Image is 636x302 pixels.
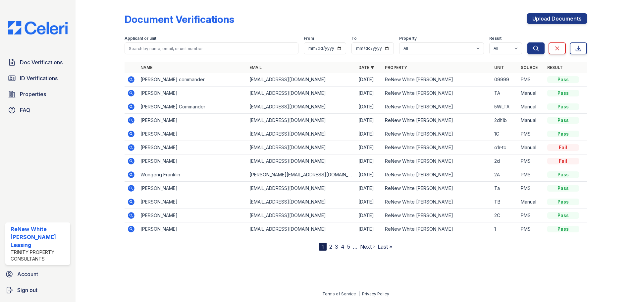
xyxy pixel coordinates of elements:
[356,73,382,87] td: [DATE]
[347,243,350,250] a: 5
[11,249,68,262] div: Trinity Property Consultants
[335,243,338,250] a: 3
[494,65,504,70] a: Unit
[319,243,327,251] div: 1
[304,36,314,41] label: From
[518,222,545,236] td: PMS
[138,168,247,182] td: Wungeng Franklin
[356,141,382,154] td: [DATE]
[547,103,579,110] div: Pass
[518,127,545,141] td: PMS
[249,65,262,70] a: Email
[492,182,518,195] td: Ta
[247,168,356,182] td: [PERSON_NAME][EMAIL_ADDRESS][DOMAIN_NAME]
[382,127,491,141] td: ReNew White [PERSON_NAME]
[518,182,545,195] td: PMS
[518,114,545,127] td: Manual
[492,168,518,182] td: 2A
[358,291,360,296] div: |
[356,87,382,100] td: [DATE]
[138,195,247,209] td: [PERSON_NAME]
[247,87,356,100] td: [EMAIL_ADDRESS][DOMAIN_NAME]
[356,209,382,222] td: [DATE]
[247,127,356,141] td: [EMAIL_ADDRESS][DOMAIN_NAME]
[382,209,491,222] td: ReNew White [PERSON_NAME]
[247,195,356,209] td: [EMAIL_ADDRESS][DOMAIN_NAME]
[138,114,247,127] td: [PERSON_NAME]
[518,154,545,168] td: PMS
[138,141,247,154] td: [PERSON_NAME]
[547,131,579,137] div: Pass
[382,87,491,100] td: ReNew White [PERSON_NAME]
[382,141,491,154] td: ReNew White [PERSON_NAME]
[125,36,156,41] label: Applicant or unit
[492,209,518,222] td: 2C
[382,168,491,182] td: ReNew White [PERSON_NAME]
[547,171,579,178] div: Pass
[353,243,357,251] span: …
[138,209,247,222] td: [PERSON_NAME]
[547,199,579,205] div: Pass
[20,90,46,98] span: Properties
[382,73,491,87] td: ReNew White [PERSON_NAME]
[351,36,357,41] label: To
[547,158,579,164] div: Fail
[3,283,73,297] a: Sign out
[382,100,491,114] td: ReNew White [PERSON_NAME]
[492,127,518,141] td: 1C
[247,209,356,222] td: [EMAIL_ADDRESS][DOMAIN_NAME]
[3,21,73,34] img: CE_Logo_Blue-a8612792a0a2168367f1c8372b55b34899dd931a85d93a1a3d3e32e68fde9ad4.png
[492,195,518,209] td: TB
[247,182,356,195] td: [EMAIL_ADDRESS][DOMAIN_NAME]
[382,154,491,168] td: ReNew White [PERSON_NAME]
[547,212,579,219] div: Pass
[518,141,545,154] td: Manual
[356,154,382,168] td: [DATE]
[5,88,70,101] a: Properties
[492,87,518,100] td: TA
[140,65,152,70] a: Name
[527,13,587,24] a: Upload Documents
[138,222,247,236] td: [PERSON_NAME]
[382,114,491,127] td: ReNew White [PERSON_NAME]
[547,185,579,192] div: Pass
[356,114,382,127] td: [DATE]
[3,268,73,281] a: Account
[247,100,356,114] td: [EMAIL_ADDRESS][DOMAIN_NAME]
[378,243,392,250] a: Last »
[20,106,30,114] span: FAQ
[247,73,356,87] td: [EMAIL_ADDRESS][DOMAIN_NAME]
[247,141,356,154] td: [EMAIL_ADDRESS][DOMAIN_NAME]
[518,209,545,222] td: PMS
[247,114,356,127] td: [EMAIL_ADDRESS][DOMAIN_NAME]
[356,182,382,195] td: [DATE]
[356,127,382,141] td: [DATE]
[138,127,247,141] td: [PERSON_NAME]
[5,72,70,85] a: ID Verifications
[125,13,234,25] div: Document Verifications
[20,74,58,82] span: ID Verifications
[356,100,382,114] td: [DATE]
[518,100,545,114] td: Manual
[547,65,563,70] a: Result
[17,270,38,278] span: Account
[521,65,538,70] a: Source
[547,144,579,151] div: Fail
[492,100,518,114] td: 5WLTA
[356,168,382,182] td: [DATE]
[322,291,356,296] a: Terms of Service
[138,73,247,87] td: [PERSON_NAME] commander
[5,103,70,117] a: FAQ
[382,182,491,195] td: ReNew White [PERSON_NAME]
[492,154,518,168] td: 2d
[247,222,356,236] td: [EMAIL_ADDRESS][DOMAIN_NAME]
[489,36,502,41] label: Result
[547,117,579,124] div: Pass
[329,243,332,250] a: 2
[138,87,247,100] td: [PERSON_NAME]
[11,225,68,249] div: ReNew White [PERSON_NAME] Leasing
[17,286,37,294] span: Sign out
[362,291,389,296] a: Privacy Policy
[492,73,518,87] td: 09999
[399,36,417,41] label: Property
